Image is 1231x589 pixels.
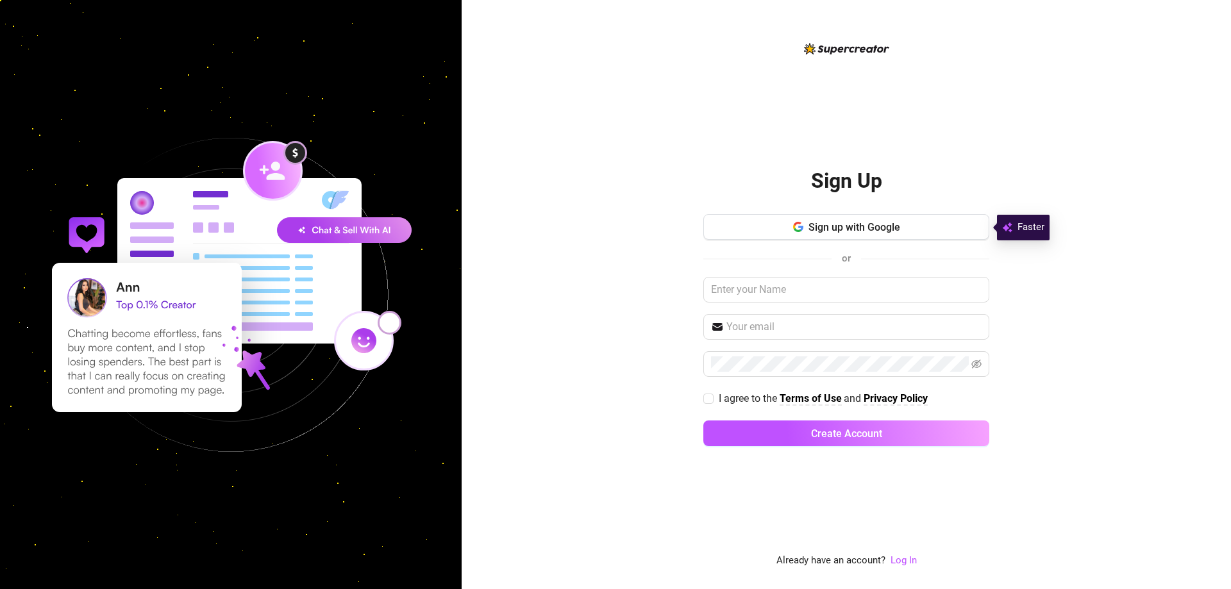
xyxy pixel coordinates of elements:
strong: Terms of Use [780,392,842,404]
span: I agree to the [719,392,780,404]
img: logo-BBDzfeDw.svg [804,43,889,54]
a: Log In [891,554,917,566]
input: Your email [726,319,982,335]
span: Create Account [811,427,882,440]
input: Enter your Name [703,277,989,303]
button: Create Account [703,420,989,446]
a: Log In [891,553,917,568]
span: eye-invisible [971,359,982,369]
button: Sign up with Google [703,214,989,240]
span: Faster [1017,220,1044,235]
img: signup-background-D0MIrEPF.svg [9,73,453,517]
span: and [844,392,864,404]
span: Already have an account? [776,553,885,568]
span: or [842,253,851,264]
span: Sign up with Google [808,221,900,233]
img: svg%3e [1002,220,1012,235]
h2: Sign Up [811,168,882,194]
a: Terms of Use [780,392,842,406]
a: Privacy Policy [864,392,928,406]
strong: Privacy Policy [864,392,928,404]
